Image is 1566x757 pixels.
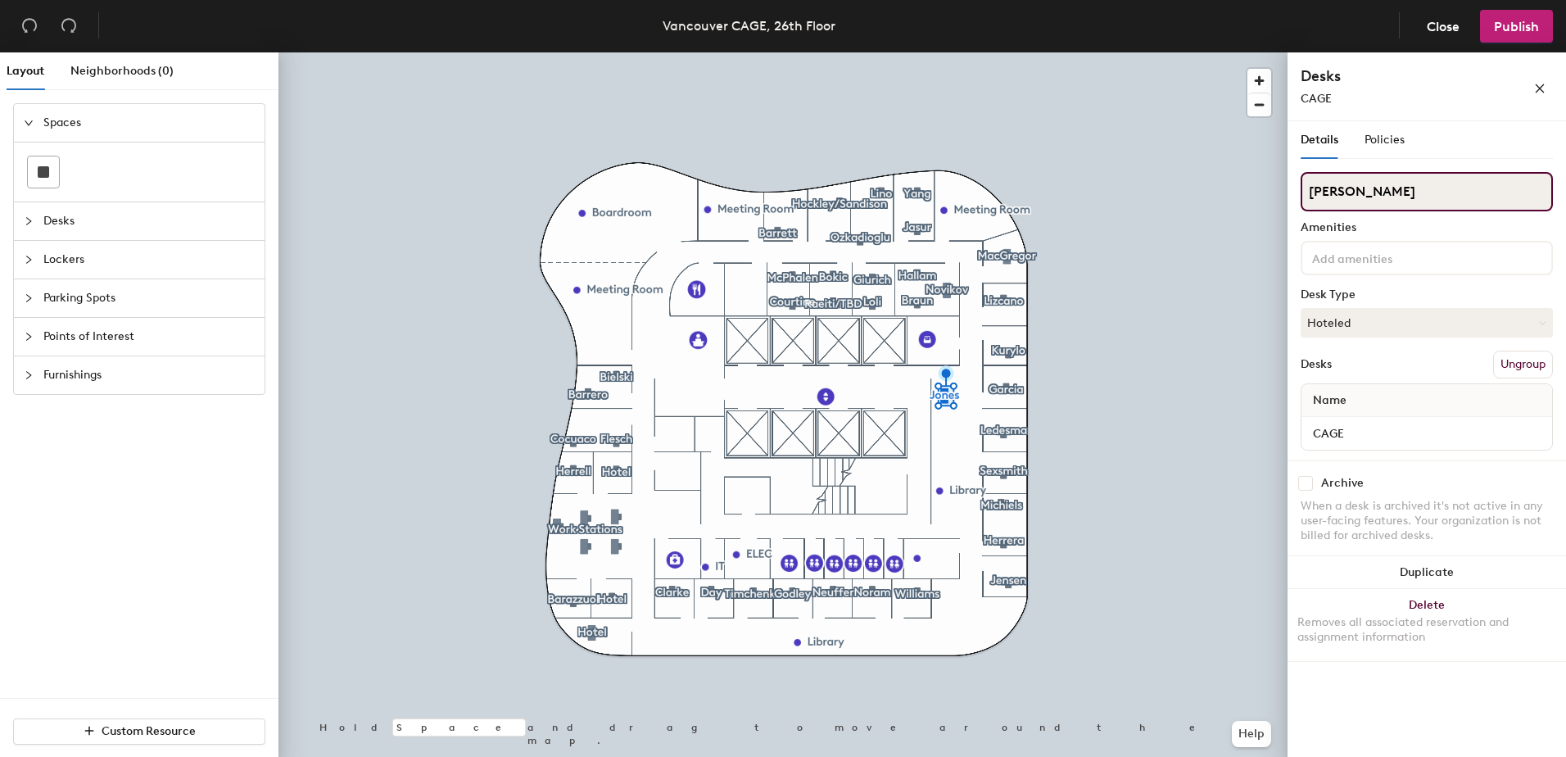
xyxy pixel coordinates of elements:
[1427,19,1460,34] span: Close
[43,356,255,394] span: Furnishings
[663,16,835,36] div: Vancouver CAGE, 26th Floor
[7,64,44,78] span: Layout
[1493,351,1553,378] button: Ungroup
[24,370,34,380] span: collapsed
[1534,83,1546,94] span: close
[13,718,265,745] button: Custom Resource
[21,17,38,34] span: undo
[1232,721,1271,747] button: Help
[52,10,85,43] button: Redo (⌘ + ⇧ + Z)
[1413,10,1473,43] button: Close
[24,255,34,265] span: collapsed
[43,241,255,279] span: Lockers
[1301,308,1553,338] button: Hoteled
[24,118,34,128] span: expanded
[1494,19,1539,34] span: Publish
[24,332,34,342] span: collapsed
[1321,477,1364,490] div: Archive
[1305,422,1549,445] input: Unnamed desk
[43,202,255,240] span: Desks
[1288,556,1566,589] button: Duplicate
[1305,386,1355,415] span: Name
[1301,92,1332,106] span: CAGE
[43,104,255,142] span: Spaces
[1301,133,1338,147] span: Details
[13,10,46,43] button: Undo (⌘ + Z)
[24,293,34,303] span: collapsed
[102,724,196,738] span: Custom Resource
[1301,221,1553,234] div: Amenities
[1309,247,1456,267] input: Add amenities
[1301,66,1481,87] h4: Desks
[1301,358,1332,371] div: Desks
[43,318,255,356] span: Points of Interest
[1297,615,1556,645] div: Removes all associated reservation and assignment information
[1365,133,1405,147] span: Policies
[70,64,174,78] span: Neighborhoods (0)
[1301,288,1553,301] div: Desk Type
[1288,589,1566,661] button: DeleteRemoves all associated reservation and assignment information
[24,216,34,226] span: collapsed
[1301,499,1553,543] div: When a desk is archived it's not active in any user-facing features. Your organization is not bil...
[1480,10,1553,43] button: Publish
[43,279,255,317] span: Parking Spots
